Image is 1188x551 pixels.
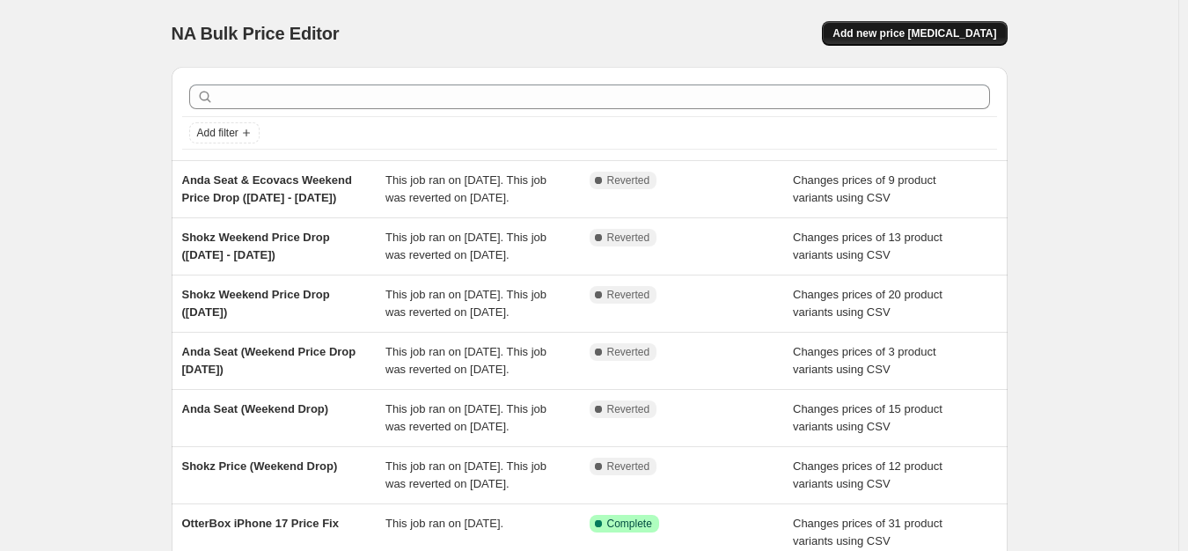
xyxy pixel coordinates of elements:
[607,517,652,531] span: Complete
[182,402,329,415] span: Anda Seat (Weekend Drop)
[607,231,650,245] span: Reverted
[607,288,650,302] span: Reverted
[607,173,650,187] span: Reverted
[793,402,942,433] span: Changes prices of 15 product variants using CSV
[793,459,942,490] span: Changes prices of 12 product variants using CSV
[822,21,1007,46] button: Add new price [MEDICAL_DATA]
[793,173,936,204] span: Changes prices of 9 product variants using CSV
[385,288,546,319] span: This job ran on [DATE]. This job was reverted on [DATE].
[385,459,546,490] span: This job ran on [DATE]. This job was reverted on [DATE].
[182,345,356,376] span: Anda Seat (Weekend Price Drop [DATE])
[607,459,650,474] span: Reverted
[172,24,340,43] span: NA Bulk Price Editor
[182,173,352,204] span: Anda Seat & Ecovacs Weekend Price Drop ([DATE] - [DATE])
[793,517,942,547] span: Changes prices of 31 product variants using CSV
[182,517,339,530] span: OtterBox iPhone 17 Price Fix
[793,288,942,319] span: Changes prices of 20 product variants using CSV
[182,459,338,473] span: Shokz Price (Weekend Drop)
[385,345,546,376] span: This job ran on [DATE]. This job was reverted on [DATE].
[832,26,996,40] span: Add new price [MEDICAL_DATA]
[385,402,546,433] span: This job ran on [DATE]. This job was reverted on [DATE].
[385,173,546,204] span: This job ran on [DATE]. This job was reverted on [DATE].
[793,345,936,376] span: Changes prices of 3 product variants using CSV
[182,288,330,319] span: Shokz Weekend Price Drop ([DATE])
[793,231,942,261] span: Changes prices of 13 product variants using CSV
[197,126,238,140] span: Add filter
[385,231,546,261] span: This job ran on [DATE]. This job was reverted on [DATE].
[385,517,503,530] span: This job ran on [DATE].
[189,122,260,143] button: Add filter
[607,345,650,359] span: Reverted
[607,402,650,416] span: Reverted
[182,231,330,261] span: Shokz Weekend Price Drop ([DATE] - [DATE])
